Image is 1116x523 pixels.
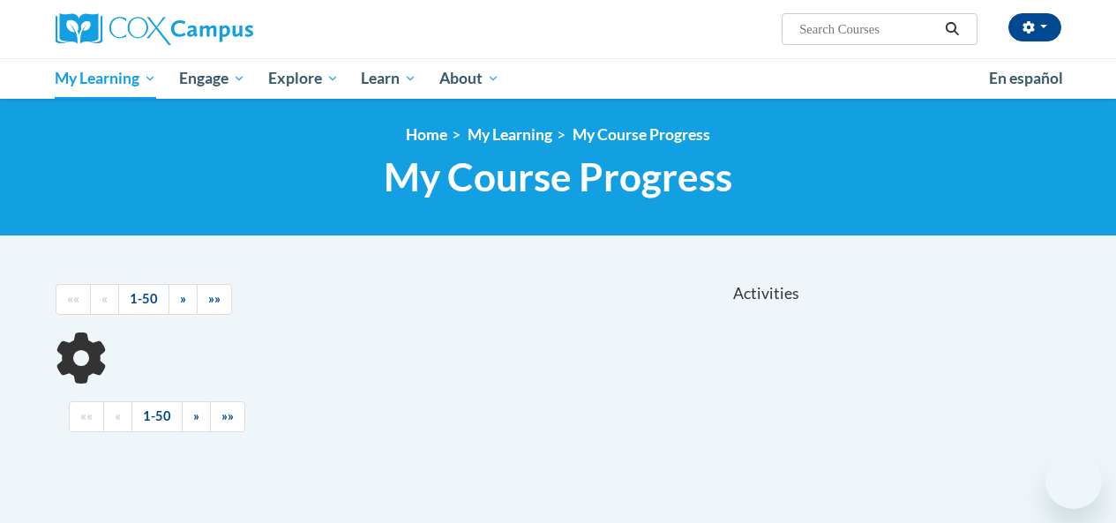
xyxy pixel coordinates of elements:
[208,291,221,306] span: »»
[406,125,447,144] a: Home
[56,13,253,45] img: Cox Campus
[977,60,1075,97] a: En español
[44,58,169,99] a: My Learning
[56,284,91,315] a: Begining
[1008,13,1061,41] button: Account Settings
[361,68,416,89] span: Learn
[1045,452,1102,509] iframe: Button to launch messaging window
[42,58,1075,99] div: Main menu
[182,401,211,432] a: Next
[989,69,1063,87] span: En español
[56,13,373,45] a: Cox Campus
[939,19,965,40] button: Search
[67,291,79,306] span: ««
[180,291,186,306] span: »
[384,153,732,200] span: My Course Progress
[210,401,245,432] a: End
[193,408,199,423] span: »
[118,284,169,315] a: 1-50
[101,291,108,306] span: «
[257,58,350,99] a: Explore
[349,58,428,99] a: Learn
[131,401,183,432] a: 1-50
[798,19,939,40] input: Search Courses
[197,284,232,315] a: End
[103,401,132,432] a: Previous
[179,68,245,89] span: Engage
[428,58,511,99] a: About
[468,125,552,144] a: My Learning
[55,68,156,89] span: My Learning
[80,408,93,423] span: ««
[733,284,799,303] span: Activities
[168,58,257,99] a: Engage
[90,284,119,315] a: Previous
[69,401,104,432] a: Begining
[573,125,710,144] a: My Course Progress
[169,284,198,315] a: Next
[221,408,234,423] span: »»
[268,68,339,89] span: Explore
[115,408,121,423] span: «
[439,68,499,89] span: About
